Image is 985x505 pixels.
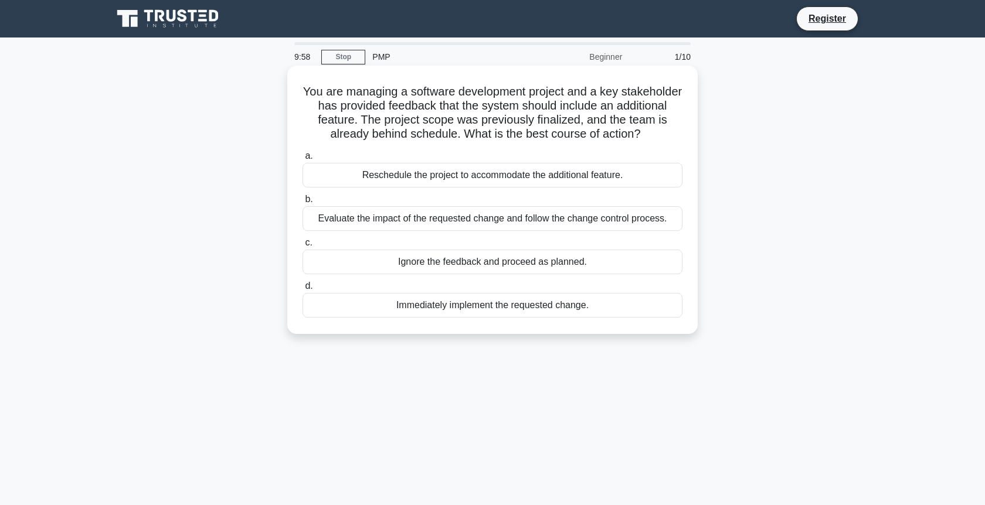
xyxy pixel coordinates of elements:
[629,45,698,69] div: 1/10
[287,45,321,69] div: 9:58
[303,163,682,187] div: Reschedule the project to accommodate the additional feature.
[305,151,313,161] span: a.
[321,50,365,64] a: Stop
[801,11,853,26] a: Register
[305,194,313,204] span: b.
[303,250,682,274] div: Ignore the feedback and proceed as planned.
[305,237,312,247] span: c.
[527,45,629,69] div: Beginner
[303,206,682,231] div: Evaluate the impact of the requested change and follow the change control process.
[305,281,313,291] span: d.
[301,84,684,142] h5: You are managing a software development project and a key stakeholder has provided feedback that ...
[365,45,527,69] div: PMP
[303,293,682,318] div: Immediately implement the requested change.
